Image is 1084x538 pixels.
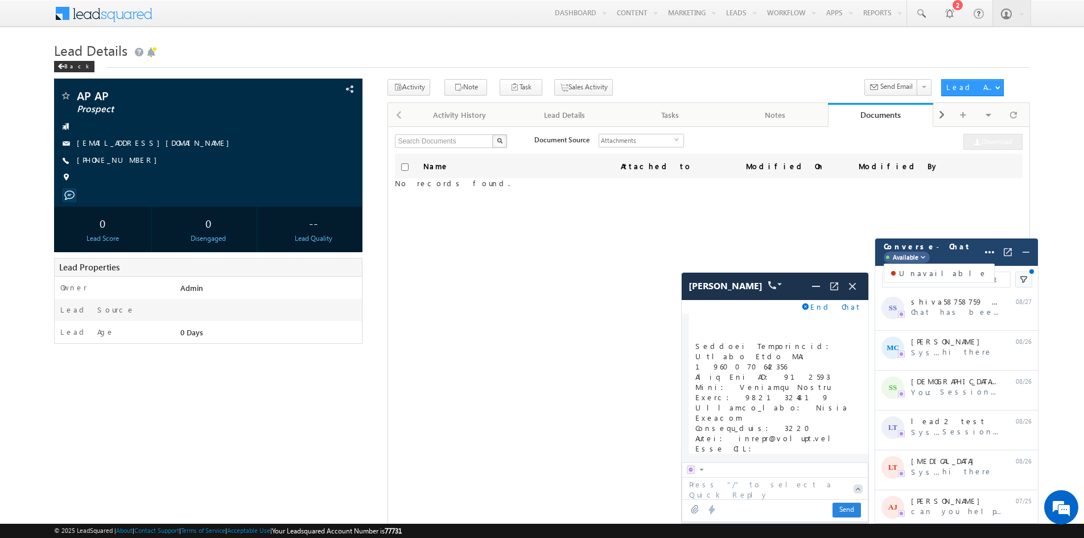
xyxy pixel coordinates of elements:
[268,233,359,244] div: Lead Quality
[599,134,674,147] span: Attachments
[893,252,918,263] span: Available
[395,134,494,148] input: Search Documents
[54,525,402,536] span: © 2025 LeadSquared | | | | |
[732,108,818,122] div: Notes
[77,155,163,166] span: [PHONE_NUMBER]
[417,108,502,122] div: Activity History
[272,527,402,535] span: Your Leadsquared Account Number is
[534,134,590,145] div: Document Source
[829,281,840,292] img: maximize
[54,61,94,72] div: Back
[57,233,148,244] div: Lead Score
[163,212,254,233] div: 0
[884,241,971,263] span: Converse - Chat
[627,108,713,122] div: Tasks
[388,79,430,96] button: Activity
[802,302,862,312] div: End Chat
[880,81,913,92] span: Send Email
[1018,274,1029,285] img: filter icon
[187,6,214,33] div: Minimize live chat window
[810,302,862,312] span: End Chat
[60,282,87,293] label: Owner
[385,527,402,535] span: 77731
[181,527,225,534] a: Terms of Service
[59,60,191,75] div: Chat with us now
[809,280,823,293] img: minimize
[689,505,700,514] img: attach files
[59,261,119,273] span: Lead Properties
[227,527,270,534] a: Acceptable Use
[899,268,987,279] span: Unavailable
[723,103,829,127] a: Notes
[407,103,513,127] a: Activity History
[54,41,127,59] span: Lead Details
[846,280,859,293] img: Close
[395,178,1022,188] label: No records found.
[180,283,203,293] span: Admin
[1020,247,1032,258] img: svg+xml;base64,PHN2ZyB4bWxucz0iaHR0cDovL3d3dy53My5vcmcvMjAwMC9zdmciIHdpZHRoPSIyNCIgaGVpZ2h0PSIyNC...
[875,291,1038,511] div: grid
[57,212,148,233] div: 0
[77,138,235,147] a: [EMAIL_ADDRESS][DOMAIN_NAME]
[54,60,100,70] a: Back
[963,134,1023,150] a: Download
[513,103,618,127] a: Lead Details
[859,161,951,171] span: Modified By
[444,79,487,96] button: Note
[618,103,723,127] a: Tasks
[946,82,995,92] div: Lead Actions
[500,79,542,96] button: Task
[401,163,409,171] input: Check all records
[836,109,925,120] div: Documents
[689,281,762,291] span: Mitchell Clarke
[746,161,830,171] span: Modified On
[60,305,135,315] label: Lead Source
[554,79,613,96] button: Sales Activity
[77,90,270,101] span: AP AP
[155,351,207,366] em: Start Chat
[864,79,918,96] button: Send Email
[15,105,208,341] textarea: Type your message and hit 'Enter'
[60,327,114,337] label: Lead Age
[828,103,933,127] a: Documents
[918,253,928,262] img: down-arrow
[134,527,179,534] a: Contact Support
[163,233,254,244] div: Disengaged
[941,79,1004,96] button: Lead Actions
[19,60,48,75] img: d_60004797649_company_0_60004797649
[621,161,698,171] span: Attached to
[77,104,270,115] span: Prospect
[116,527,133,534] a: About
[768,281,782,289] img: call icon
[687,465,695,474] img: bot connector
[178,327,362,343] div: 0 Days
[1002,247,1013,258] img: Open Full Screen
[418,161,455,171] span: Name
[697,465,706,474] img: dropdown
[268,212,359,233] div: --
[687,465,696,474] span: Web
[674,137,683,142] span: select
[522,108,608,122] div: Lead Details
[497,138,502,143] img: Search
